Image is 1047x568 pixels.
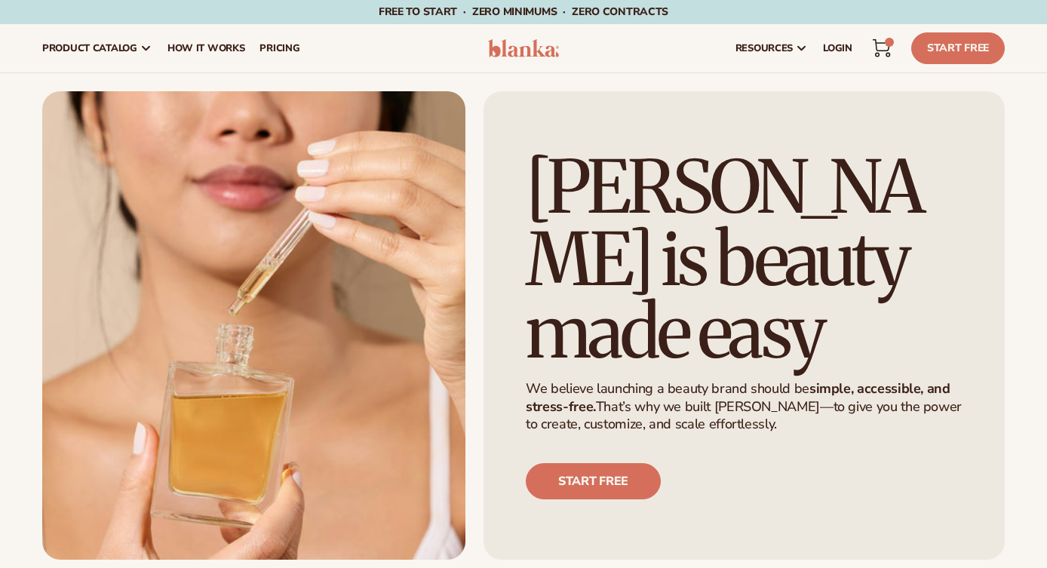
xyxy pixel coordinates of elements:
span: LOGIN [823,42,852,54]
p: We believe launching a beauty brand should be That’s why we built [PERSON_NAME]—to give you the p... [526,380,963,433]
span: How It Works [167,42,245,54]
a: How It Works [160,24,253,72]
img: Female smiling with serum bottle. [42,91,465,560]
span: Free to start · ZERO minimums · ZERO contracts [379,5,668,19]
a: Start free [526,463,661,499]
a: resources [728,24,815,72]
span: pricing [259,42,299,54]
a: product catalog [35,24,160,72]
a: LOGIN [815,24,860,72]
a: Start Free [911,32,1005,64]
img: logo [488,39,559,57]
a: pricing [252,24,307,72]
span: 1 [889,38,889,47]
strong: simple, accessible, and stress-free. [526,379,950,415]
h1: [PERSON_NAME] is beauty made easy [526,151,963,368]
span: product catalog [42,42,137,54]
span: resources [735,42,793,54]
